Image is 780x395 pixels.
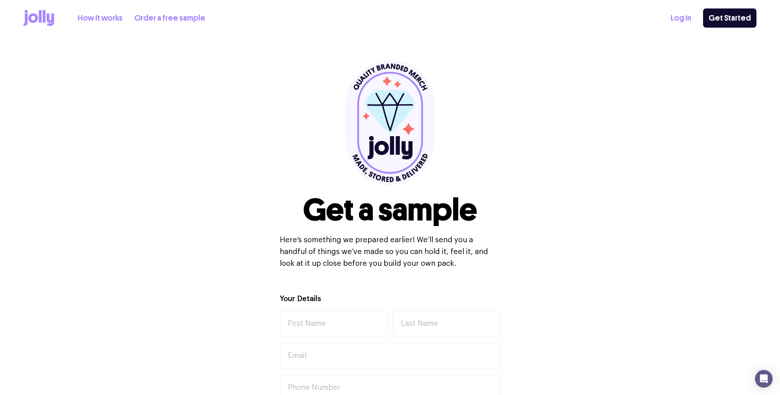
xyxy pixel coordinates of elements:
[755,370,773,388] div: Open Intercom Messenger
[671,12,691,24] a: Log In
[280,294,321,304] label: Your Details
[303,194,477,225] h1: Get a sample
[134,12,205,24] a: Order a free sample
[703,8,756,28] a: Get Started
[280,234,501,269] p: Here’s something we prepared earlier! We’ll send you a handful of things we’ve made so you can ho...
[78,12,123,24] a: How it works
